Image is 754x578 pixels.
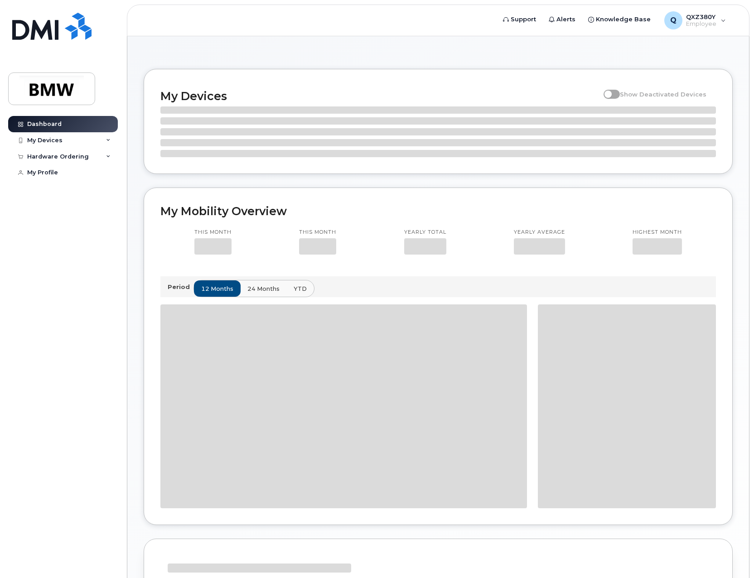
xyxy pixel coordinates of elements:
input: Show Deactivated Devices [604,86,611,93]
span: 24 months [247,284,280,293]
span: YTD [294,284,307,293]
p: This month [299,229,336,236]
p: Yearly average [514,229,565,236]
h2: My Devices [160,89,599,103]
span: Show Deactivated Devices [620,91,706,98]
h2: My Mobility Overview [160,204,716,218]
p: Yearly total [404,229,446,236]
p: Period [168,283,193,291]
p: This month [194,229,232,236]
p: Highest month [633,229,682,236]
